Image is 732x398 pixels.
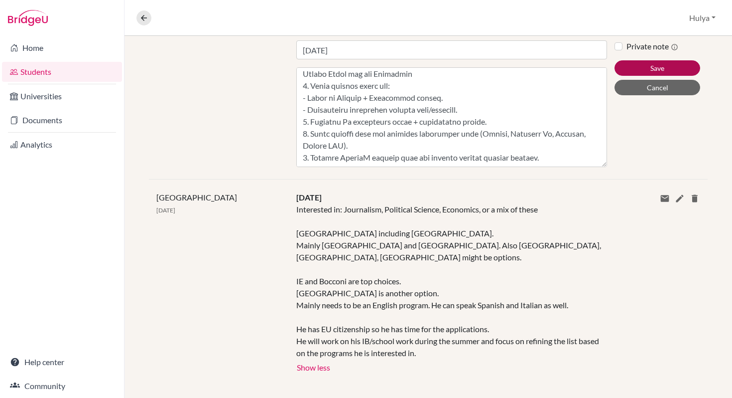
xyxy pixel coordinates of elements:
[614,60,700,76] button: Save
[2,135,122,155] a: Analytics
[626,40,678,52] label: Private note
[296,193,322,202] span: [DATE]
[296,359,331,374] button: Show less
[685,8,720,27] button: Hulya
[156,206,175,214] span: [DATE]
[2,86,122,106] a: Universities
[8,10,48,26] img: Bridge-U
[296,40,608,59] input: Note title (required)
[156,193,237,202] span: [GEOGRAPHIC_DATA]
[2,38,122,58] a: Home
[2,62,122,82] a: Students
[2,376,122,396] a: Community
[2,110,122,130] a: Documents
[296,203,608,359] div: Interested in: Journalism, Political Science, Economics, or a mix of these [GEOGRAPHIC_DATA] incl...
[614,80,700,95] button: Cancel
[2,352,122,372] a: Help center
